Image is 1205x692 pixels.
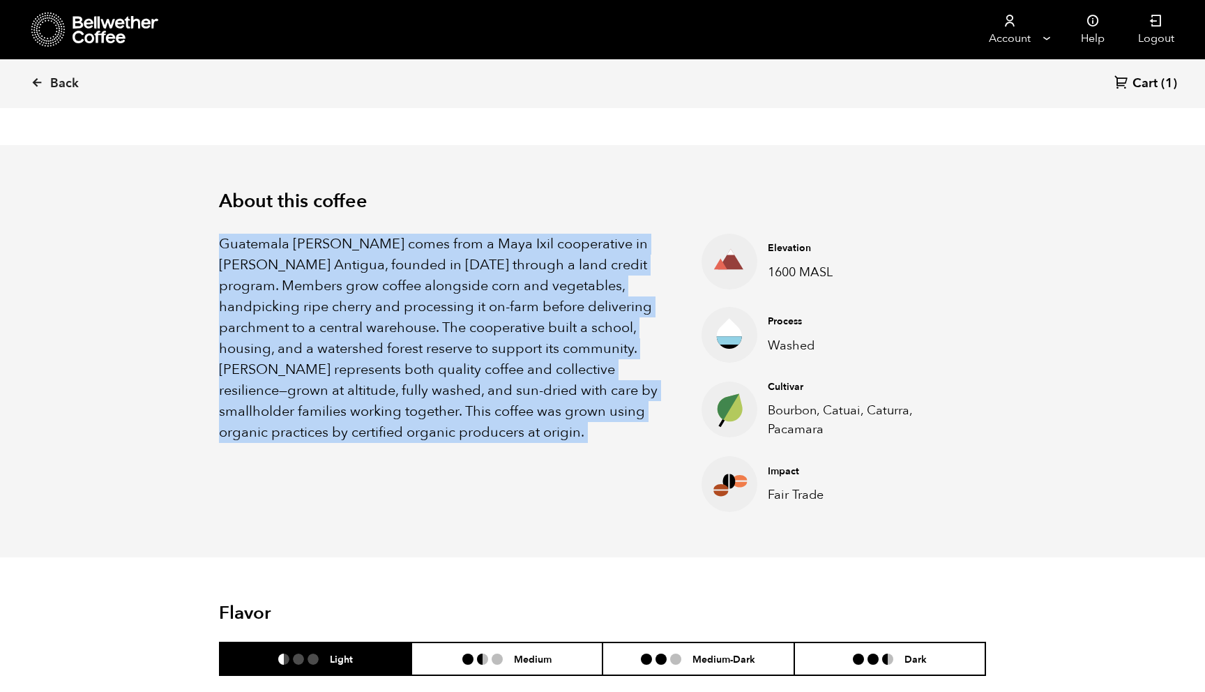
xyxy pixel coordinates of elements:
h2: About this coffee [219,190,986,213]
h6: Medium-Dark [692,653,755,665]
p: Fair Trade [768,486,960,504]
h6: Medium [514,653,552,665]
a: Cart (1) [1114,75,1177,93]
p: 1600 MASL [768,263,960,282]
span: Cart [1132,75,1158,92]
p: Guatemala [PERSON_NAME] comes from a Maya Ixil cooperative in [PERSON_NAME] Antigua, founded in [... [219,234,667,443]
p: Bourbon, Catuai, Caturra, Pacamara [768,401,960,439]
span: Back [50,75,79,92]
h4: Process [768,315,960,329]
h4: Elevation [768,241,960,255]
h6: Light [330,653,353,665]
h4: Impact [768,465,960,479]
p: Washed [768,336,960,355]
h2: Flavor [219,603,475,624]
span: (1) [1161,75,1177,92]
h6: Dark [904,653,927,665]
h4: Cultivar [768,380,960,394]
